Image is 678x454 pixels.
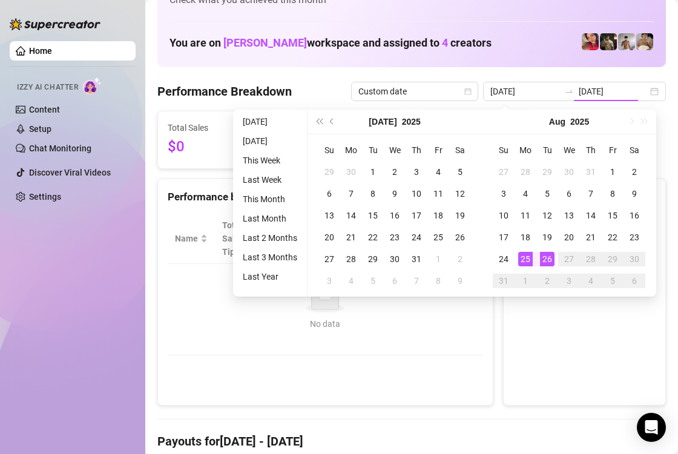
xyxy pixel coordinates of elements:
[29,105,60,114] a: Content
[168,189,483,205] div: Performance by OnlyFans Creator
[564,87,574,96] span: to
[157,433,666,450] h4: Payouts for [DATE] - [DATE]
[351,214,407,264] th: Sales / Hour
[83,77,102,94] img: AI Chatter
[180,317,471,331] div: No data
[442,36,448,49] span: 4
[168,121,267,134] span: Total Sales
[464,88,472,95] span: calendar
[637,413,666,442] div: Open Intercom Messenger
[297,121,397,134] span: Active Chats
[358,225,390,252] span: Sales / Hour
[427,121,526,134] span: Messages Sent
[358,82,471,100] span: Custom date
[297,136,397,159] span: 0
[168,214,215,264] th: Name
[29,168,111,177] a: Discover Viral Videos
[600,33,617,50] img: Tony
[427,136,526,159] span: 0
[29,46,52,56] a: Home
[618,33,635,50] img: aussieboy_j
[157,83,292,100] h4: Performance Breakdown
[513,189,656,205] div: Sales by OnlyFans Creator
[579,85,648,98] input: End date
[168,136,267,159] span: $0
[222,219,263,258] span: Total Sales & Tips
[582,33,599,50] img: Vanessa
[407,214,483,264] th: Chat Conversion
[215,214,280,264] th: Total Sales & Tips
[288,225,334,252] div: Est. Hours Worked
[17,82,78,93] span: Izzy AI Chatter
[10,18,100,30] img: logo-BBDzfeDw.svg
[414,225,466,252] span: Chat Conversion
[29,192,61,202] a: Settings
[29,124,51,134] a: Setup
[636,33,653,50] img: Aussieboy_jfree
[175,232,198,245] span: Name
[564,87,574,96] span: swap-right
[223,36,307,49] span: [PERSON_NAME]
[29,143,91,153] a: Chat Monitoring
[169,36,492,50] h1: You are on workspace and assigned to creators
[490,85,559,98] input: Start date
